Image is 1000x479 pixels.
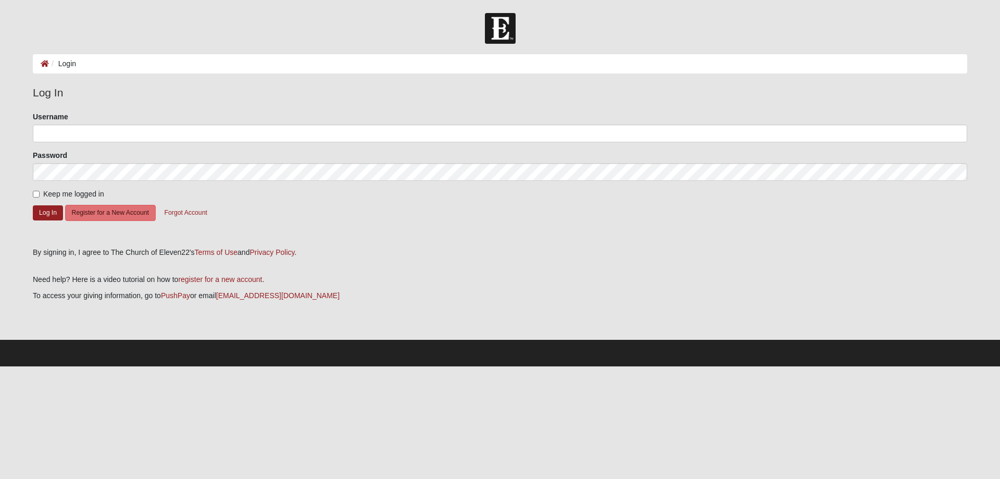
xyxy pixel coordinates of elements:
div: By signing in, I agree to The Church of Eleven22's and . [33,247,967,258]
a: Privacy Policy [249,248,294,256]
label: Password [33,150,67,161]
a: Terms of Use [195,248,238,256]
img: Church of Eleven22 Logo [485,13,516,44]
a: register for a new account [178,275,262,284]
li: Login [49,58,76,69]
label: Username [33,112,68,122]
button: Register for a New Account [65,205,156,221]
p: To access your giving information, go to or email [33,290,967,301]
button: Forgot Account [158,205,214,221]
p: Need help? Here is a video tutorial on how to . [33,274,967,285]
button: Log In [33,205,63,220]
input: Keep me logged in [33,191,40,198]
span: Keep me logged in [43,190,104,198]
a: PushPay [161,291,190,300]
a: [EMAIL_ADDRESS][DOMAIN_NAME] [216,291,340,300]
legend: Log In [33,84,967,101]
